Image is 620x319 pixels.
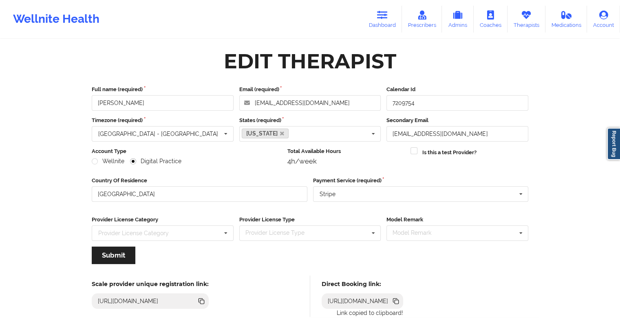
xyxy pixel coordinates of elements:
div: [GEOGRAPHIC_DATA] - [GEOGRAPHIC_DATA] [98,131,218,137]
label: Calendar Id [386,85,528,94]
input: Email address [239,95,381,111]
h5: Direct Booking link: [322,280,404,288]
a: Admins [442,6,474,33]
a: Coaches [474,6,507,33]
div: [URL][DOMAIN_NAME] [324,297,392,305]
label: States (required) [239,116,381,125]
a: Report Bug [607,128,620,160]
a: Prescribers [402,6,442,33]
a: Medications [545,6,587,33]
div: 4h/week [287,157,405,165]
label: Email (required) [239,85,381,94]
a: Dashboard [363,6,402,33]
label: Provider License Category [92,216,234,224]
input: Calendar Id [386,95,528,111]
div: Edit Therapist [224,48,396,74]
input: Email [386,126,528,142]
div: [URL][DOMAIN_NAME] [95,297,162,305]
label: Account Type [92,147,282,155]
label: Total Available Hours [287,147,405,155]
label: Secondary Email [386,116,528,125]
label: Is this a test Provider? [422,149,477,157]
h5: Scale provider unique registration link: [92,280,209,288]
label: Country Of Residence [92,177,307,185]
div: Provider License Category [98,230,169,236]
label: Model Remark [386,216,528,224]
div: Model Remark [391,228,443,238]
a: [US_STATE] [242,129,289,138]
label: Digital Practice [130,158,181,165]
a: Therapists [507,6,545,33]
input: Full name [92,95,234,111]
label: Wellnite [92,158,124,165]
label: Timezone (required) [92,116,234,125]
label: Provider License Type [239,216,381,224]
label: Full name (required) [92,85,234,94]
button: Submit [92,247,135,264]
p: Link copied to clipboard! [322,309,404,317]
div: Provider License Type [243,228,316,238]
a: Account [587,6,620,33]
div: Stripe [320,191,335,197]
label: Payment Service (required) [313,177,529,185]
